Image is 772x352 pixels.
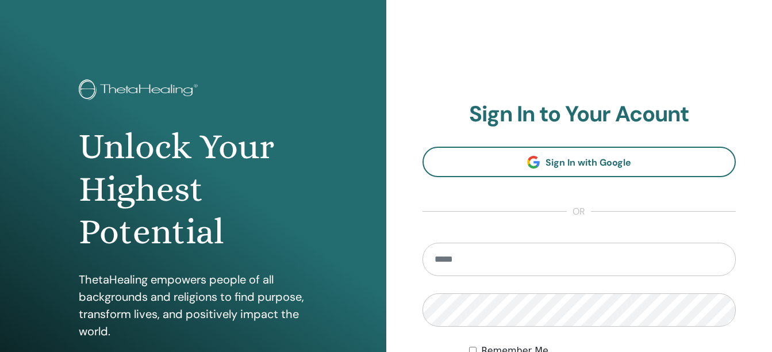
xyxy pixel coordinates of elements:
h2: Sign In to Your Acount [423,101,736,128]
a: Sign In with Google [423,147,736,177]
p: ThetaHealing empowers people of all backgrounds and religions to find purpose, transform lives, a... [79,271,308,340]
span: Sign In with Google [546,156,631,169]
span: or [567,205,591,219]
h1: Unlock Your Highest Potential [79,125,308,254]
